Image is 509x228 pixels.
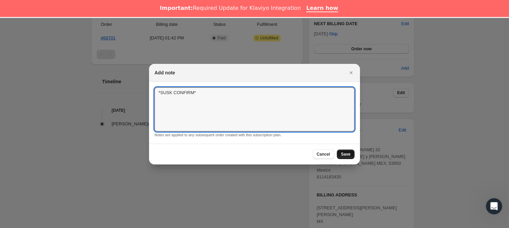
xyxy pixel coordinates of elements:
[154,87,355,131] textarea: *SUSK CONFIRM*
[346,68,356,77] button: Close
[337,150,355,159] button: Save
[160,5,301,12] div: Required Update for Klaviyo Integration
[341,152,350,157] span: Save
[306,5,338,12] a: Learn how
[160,5,193,11] b: Important:
[154,133,281,137] small: Notes are applied to any subsequent order created with this subscription plan.
[486,198,502,214] iframe: Intercom live chat
[154,69,175,76] h2: Add note
[317,152,330,157] span: Cancel
[313,150,334,159] button: Cancel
